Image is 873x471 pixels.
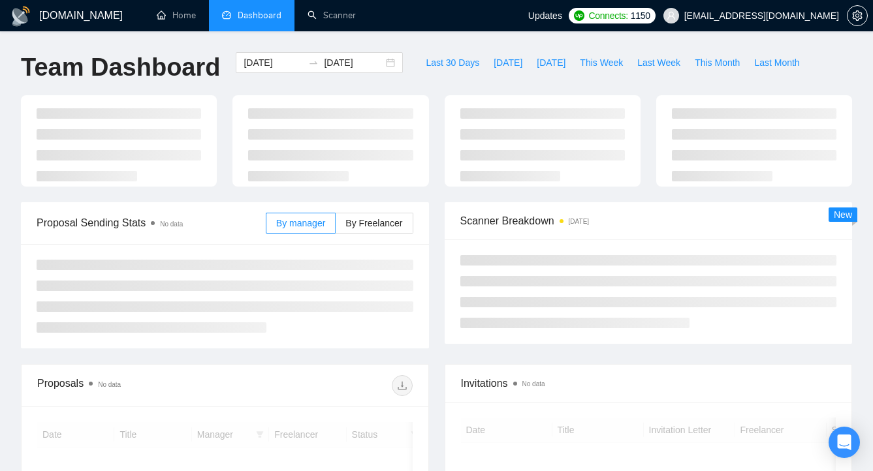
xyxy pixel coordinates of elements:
span: to [308,57,319,68]
img: logo [10,6,31,27]
button: This Month [688,52,747,73]
span: This Month [695,55,740,70]
span: Last Week [637,55,680,70]
span: Last 30 Days [426,55,479,70]
span: Last Month [754,55,799,70]
button: Last Week [630,52,688,73]
span: New [834,209,852,220]
span: setting [848,10,867,21]
input: End date [324,55,383,70]
button: This Week [573,52,630,73]
button: setting [847,5,868,26]
span: Connects: [588,8,627,23]
input: Start date [244,55,303,70]
button: Last 30 Days [419,52,486,73]
span: Dashboard [238,10,281,21]
span: By Freelancer [345,218,402,228]
a: searchScanner [308,10,356,21]
span: No data [522,380,545,387]
span: No data [98,381,121,388]
h1: Team Dashboard [21,52,220,83]
span: This Week [580,55,623,70]
div: Open Intercom Messenger [829,427,860,458]
div: Proposals [37,375,225,396]
a: homeHome [157,10,196,21]
span: swap-right [308,57,319,68]
span: user [667,11,676,20]
span: [DATE] [494,55,522,70]
img: upwork-logo.png [574,10,584,21]
span: Proposal Sending Stats [37,215,266,231]
span: dashboard [222,10,231,20]
span: Scanner Breakdown [460,213,837,229]
span: 1150 [631,8,650,23]
time: [DATE] [569,218,589,225]
button: [DATE] [530,52,573,73]
span: [DATE] [537,55,565,70]
span: No data [160,220,183,228]
span: By manager [276,218,325,228]
span: Invitations [461,375,836,391]
button: [DATE] [486,52,530,73]
button: Last Month [747,52,806,73]
a: setting [847,10,868,21]
span: Updates [528,10,562,21]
